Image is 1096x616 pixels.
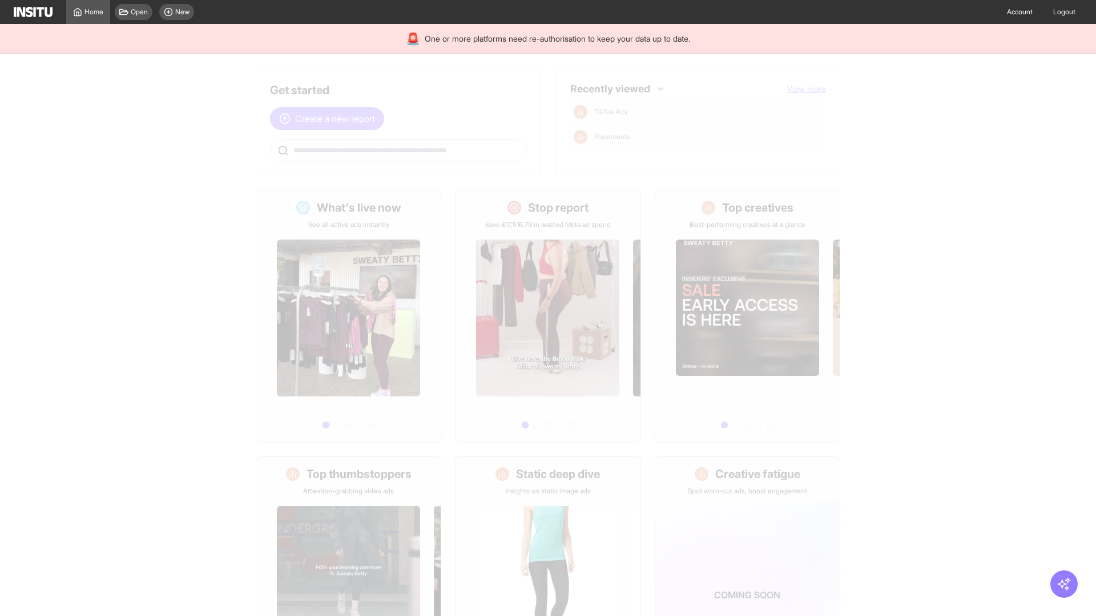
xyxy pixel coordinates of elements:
img: Logo [14,7,53,17]
span: Home [84,7,103,17]
div: 🚨 [406,31,420,47]
span: New [175,7,190,17]
span: Open [131,7,148,17]
span: One or more platforms need re-authorisation to keep your data up to date. [425,33,690,44]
